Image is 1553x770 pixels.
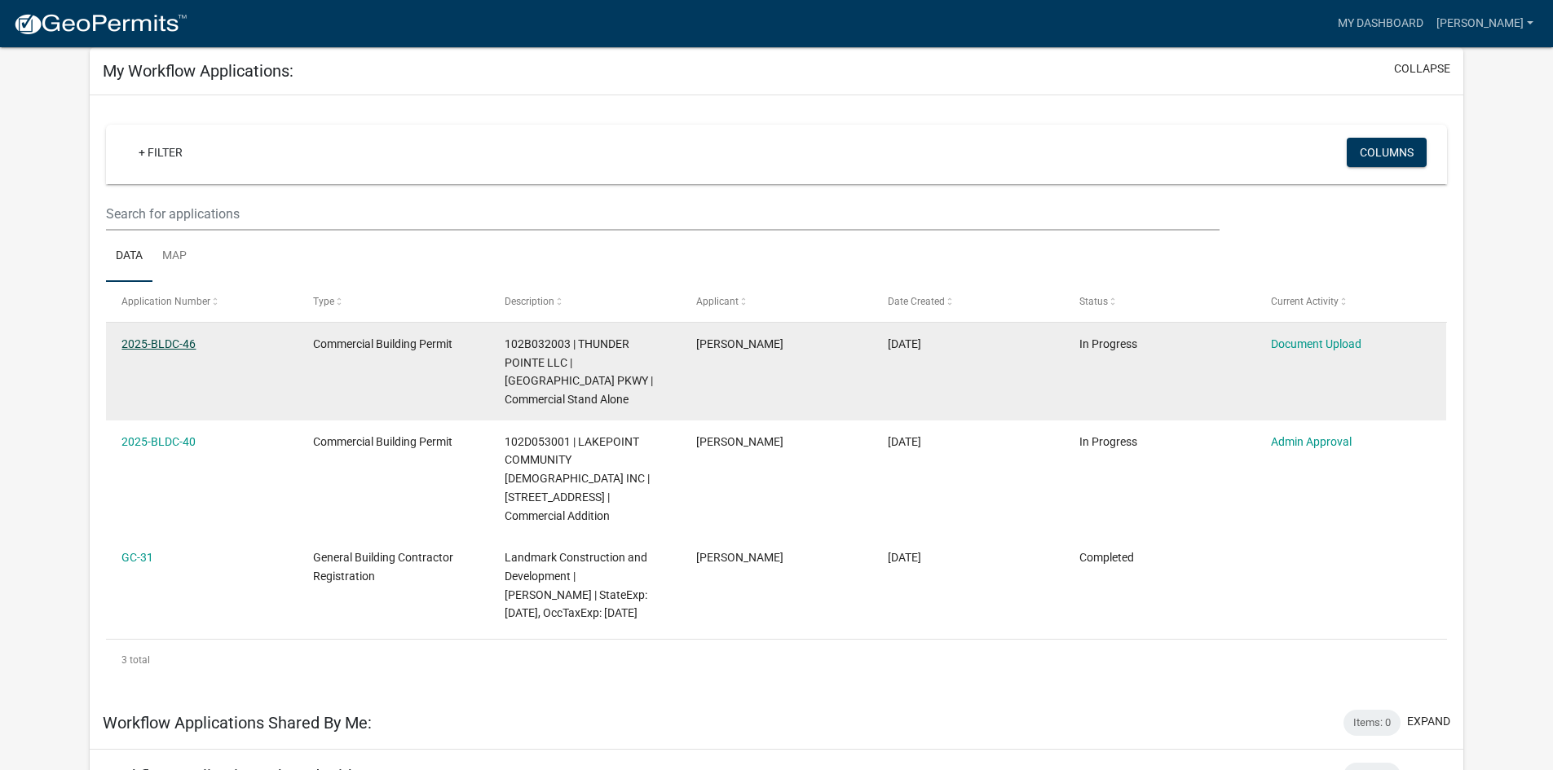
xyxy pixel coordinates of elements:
[106,231,152,283] a: Data
[106,197,1219,231] input: Search for applications
[1394,60,1450,77] button: collapse
[505,435,650,522] span: 102D053001 | LAKEPOINT COMMUNITY CHURCH INC | 106 VILLAGE LN | Commercial Addition
[681,282,872,321] datatable-header-cell: Applicant
[1407,713,1450,730] button: expand
[106,282,298,321] datatable-header-cell: Application Number
[121,551,153,564] a: GC-31
[505,551,647,619] span: Landmark Construction and Development | Brandon Burgess | StateExp: 06/30/2026, OccTaxExp: 12/31/...
[121,435,196,448] a: 2025-BLDC-40
[1271,435,1352,448] a: Admin Approval
[1343,710,1401,736] div: Items: 0
[90,95,1463,697] div: collapse
[696,296,739,307] span: Applicant
[888,337,921,350] span: 09/12/2025
[1271,296,1339,307] span: Current Activity
[888,435,921,448] span: 09/02/2025
[103,61,293,81] h5: My Workflow Applications:
[152,231,196,283] a: Map
[872,282,1064,321] datatable-header-cell: Date Created
[1430,8,1540,39] a: [PERSON_NAME]
[1063,282,1255,321] datatable-header-cell: Status
[313,551,453,583] span: General Building Contractor Registration
[696,337,783,350] span: Terrell
[505,337,653,406] span: 102B032003 | THUNDER POINTE LLC | LAKE OCONEE PKWY | Commercial Stand Alone
[696,435,783,448] span: Terrell
[696,551,783,564] span: Terrell
[1079,551,1134,564] span: Completed
[1331,8,1430,39] a: My Dashboard
[1347,138,1427,167] button: Columns
[313,435,452,448] span: Commercial Building Permit
[103,713,372,733] h5: Workflow Applications Shared By Me:
[126,138,196,167] a: + Filter
[313,337,452,350] span: Commercial Building Permit
[505,296,554,307] span: Description
[888,551,921,564] span: 08/18/2025
[298,282,489,321] datatable-header-cell: Type
[313,296,334,307] span: Type
[1271,337,1361,350] a: Document Upload
[1079,435,1137,448] span: In Progress
[121,337,196,350] a: 2025-BLDC-46
[489,282,681,321] datatable-header-cell: Description
[1255,282,1446,321] datatable-header-cell: Current Activity
[106,640,1447,680] div: 3 total
[1079,337,1137,350] span: In Progress
[1079,296,1108,307] span: Status
[888,296,945,307] span: Date Created
[121,296,210,307] span: Application Number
